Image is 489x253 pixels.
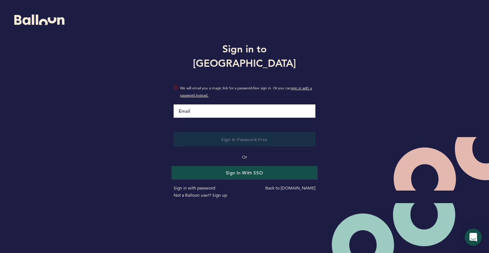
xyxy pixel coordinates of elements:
div: Open Intercom Messenger [465,229,482,246]
a: Back to [DOMAIN_NAME] [265,185,315,191]
button: Sign in Password-Free [174,132,315,146]
span: Sign in Password-Free [221,136,268,142]
span: We will email you a magic link for a password-free sign in. Or you can [180,85,315,99]
button: Sign in with SSO [171,166,317,179]
a: Not a Balloon user? Sign up [174,192,227,198]
p: Or [174,154,315,161]
input: Email [174,104,315,118]
h1: Sign in to [GEOGRAPHIC_DATA] [168,42,320,70]
a: Sign in with password [174,185,215,191]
